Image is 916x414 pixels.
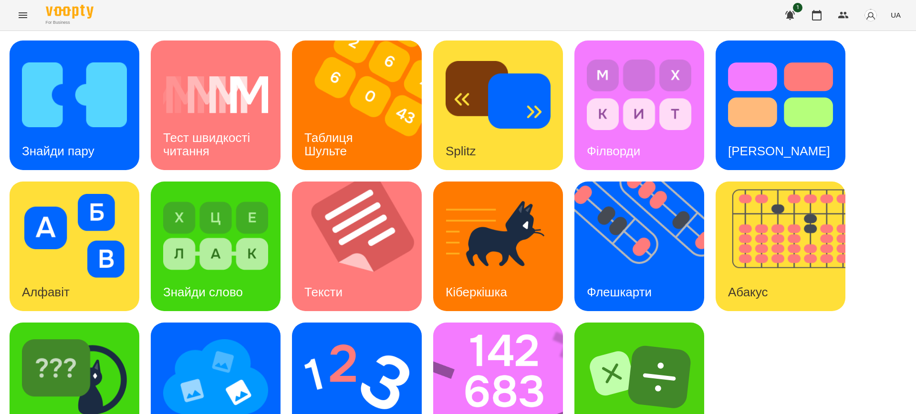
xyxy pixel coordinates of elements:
[446,144,476,158] h3: Splitz
[574,182,716,311] img: Флешкарти
[887,6,905,24] button: UA
[151,182,281,311] a: Знайди словоЗнайди слово
[22,285,70,299] h3: Алфавіт
[292,40,422,170] a: Таблиця ШультеТаблиця Шульте
[10,40,139,170] a: Знайди паруЗнайди пару
[716,40,845,170] a: Тест Струпа[PERSON_NAME]
[587,285,652,299] h3: Флешкарти
[46,20,94,26] span: For Business
[22,144,94,158] h3: Знайди пару
[292,40,434,170] img: Таблиця Шульте
[587,53,692,137] img: Філворди
[163,53,268,137] img: Тест швидкості читання
[163,285,243,299] h3: Знайди слово
[22,194,127,278] img: Алфавіт
[292,182,422,311] a: ТекстиТексти
[46,5,94,19] img: Voopty Logo
[864,9,877,22] img: avatar_s.png
[728,144,830,158] h3: [PERSON_NAME]
[728,53,833,137] img: Тест Струпа
[10,182,139,311] a: АлфавітАлфавіт
[304,131,356,158] h3: Таблиця Шульте
[728,285,768,299] h3: Абакус
[446,285,507,299] h3: Кіберкішка
[574,182,704,311] a: ФлешкартиФлешкарти
[163,131,253,158] h3: Тест швидкості читання
[587,144,640,158] h3: Філворди
[151,40,281,170] a: Тест швидкості читанняТест швидкості читання
[11,4,34,27] button: Menu
[22,53,127,137] img: Знайди пару
[433,40,563,170] a: SplitzSplitz
[891,10,901,20] span: UA
[716,182,857,311] img: Абакус
[292,182,434,311] img: Тексти
[433,182,563,311] a: КіберкішкаКіберкішка
[304,285,343,299] h3: Тексти
[574,40,704,170] a: ФілвордиФілворди
[446,53,551,137] img: Splitz
[446,194,551,278] img: Кіберкішка
[793,3,802,12] span: 1
[163,194,268,278] img: Знайди слово
[716,182,845,311] a: АбакусАбакус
